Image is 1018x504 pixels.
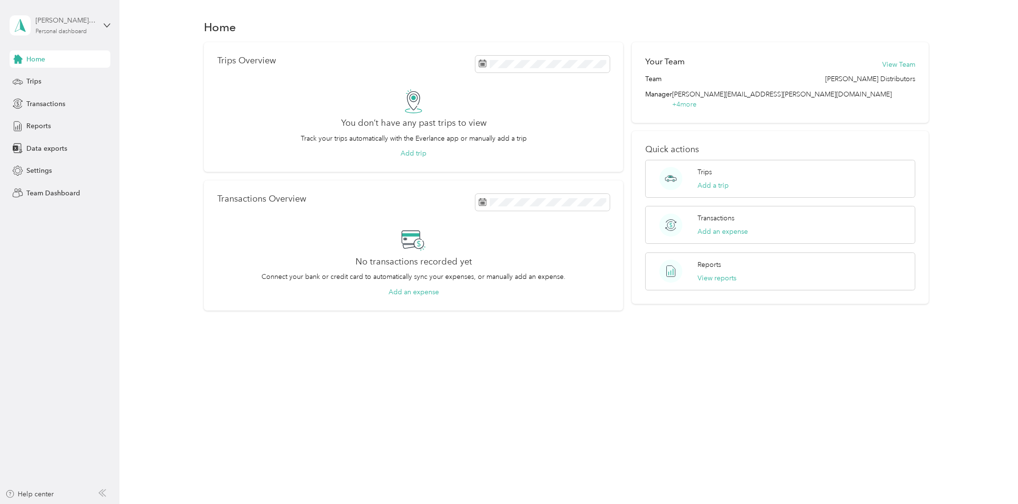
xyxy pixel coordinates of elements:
[698,273,736,283] button: View reports
[26,54,45,64] span: Home
[825,74,915,84] span: [PERSON_NAME] Distributors
[36,29,87,35] div: Personal dashboard
[217,56,276,66] p: Trips Overview
[882,60,915,70] button: View Team
[672,100,697,108] span: + 4 more
[672,90,892,98] span: [PERSON_NAME][EMAIL_ADDRESS][PERSON_NAME][DOMAIN_NAME]
[645,56,685,68] h2: Your Team
[26,166,52,176] span: Settings
[645,89,672,109] span: Manager
[964,450,1018,504] iframe: Everlance-gr Chat Button Frame
[698,260,721,270] p: Reports
[645,74,662,84] span: Team
[389,287,439,297] button: Add an expense
[698,213,734,223] p: Transactions
[301,133,527,144] p: Track your trips automatically with the Everlance app or manually add a trip
[36,15,95,25] div: [PERSON_NAME][EMAIL_ADDRESS][PERSON_NAME][DOMAIN_NAME]
[698,180,729,191] button: Add a trip
[341,118,486,128] h2: You don’t have any past trips to view
[26,99,65,109] span: Transactions
[26,76,41,86] span: Trips
[26,121,51,131] span: Reports
[401,148,426,158] button: Add trip
[5,489,54,499] button: Help center
[355,257,472,267] h2: No transactions recorded yet
[26,144,67,154] span: Data exports
[204,22,236,32] h1: Home
[261,272,566,282] p: Connect your bank or credit card to automatically sync your expenses, or manually add an expense.
[645,144,916,155] p: Quick actions
[26,188,80,198] span: Team Dashboard
[698,167,712,177] p: Trips
[698,227,748,237] button: Add an expense
[217,194,306,204] p: Transactions Overview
